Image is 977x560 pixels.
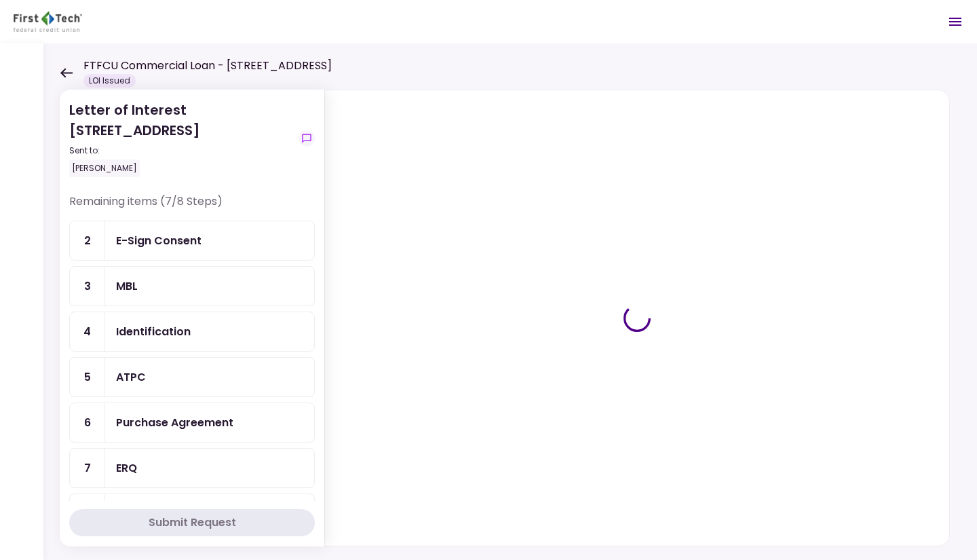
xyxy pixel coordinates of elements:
[14,12,82,32] img: Partner icon
[69,145,293,157] div: Sent to:
[69,493,315,534] a: 8Letter of Interestnew
[149,515,236,531] div: Submit Request
[116,323,191,340] div: Identification
[116,460,137,477] div: ERQ
[69,221,315,261] a: 2E-Sign Consent
[70,358,105,396] div: 5
[116,369,146,386] div: ATPC
[70,221,105,260] div: 2
[116,278,138,295] div: MBL
[69,403,315,443] a: 6Purchase Agreement
[69,100,293,177] div: Letter of Interest [STREET_ADDRESS]
[69,448,315,488] a: 7ERQ
[83,74,136,88] div: LOI Issued
[939,5,972,38] button: Open menu
[70,494,105,533] div: 8
[70,403,105,442] div: 6
[69,357,315,397] a: 5ATPC
[116,232,202,249] div: E-Sign Consent
[70,267,105,305] div: 3
[116,414,233,431] div: Purchase Agreement
[299,130,315,147] button: show-messages
[69,160,140,177] div: [PERSON_NAME]
[69,193,315,221] div: Remaining items (7/8 Steps)
[70,312,105,351] div: 4
[69,266,315,306] a: 3MBL
[70,449,105,487] div: 7
[83,58,332,74] h1: FTFCU Commercial Loan - [STREET_ADDRESS]
[69,312,315,352] a: 4Identification
[69,509,315,536] button: Submit Request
